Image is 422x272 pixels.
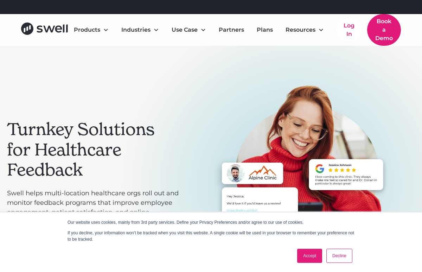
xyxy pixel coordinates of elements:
[251,23,279,37] a: Plans
[116,23,165,37] div: Industries
[68,230,354,242] p: If you decline, your information won’t be tracked when you visit this website. A single cookie wi...
[186,85,415,264] div: 1 of 3
[337,19,362,41] a: Log In
[286,26,315,34] div: Resources
[121,26,151,34] div: Industries
[367,14,401,46] a: Book a Demo
[68,23,114,37] div: Products
[7,189,179,227] p: Swell helps multi-location healthcare orgs roll out and monitor feedback programs that improve em...
[7,119,179,180] h2: Turnkey Solutions for Healthcare Feedback
[295,190,422,272] iframe: Chat Widget
[74,26,100,34] div: Products
[280,23,330,37] div: Resources
[68,219,354,226] p: Our website uses cookies, mainly from 3rd party services. Define your Privacy Preferences and/or ...
[21,23,68,37] a: home
[166,23,212,37] div: Use Case
[172,26,198,34] div: Use Case
[213,23,250,37] a: Partners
